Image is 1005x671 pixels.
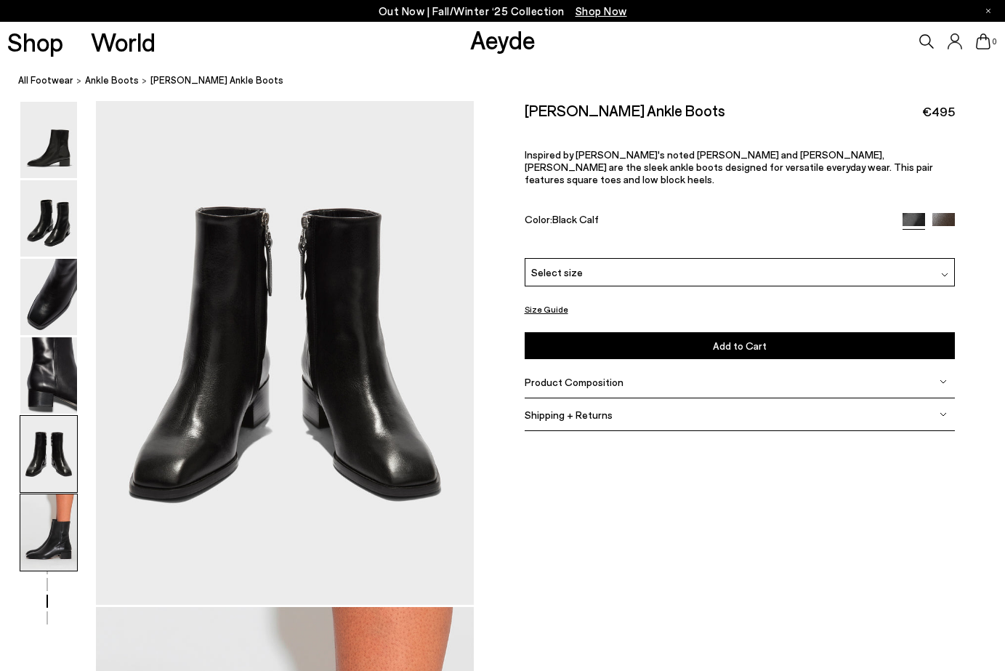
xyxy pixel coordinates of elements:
a: All Footwear [18,73,73,88]
img: Lee Leather Ankle Boots - Image 2 [20,180,77,257]
img: Lee Leather Ankle Boots - Image 4 [20,337,77,414]
span: [PERSON_NAME] Ankle Boots [150,73,283,88]
span: €495 [922,103,955,121]
nav: breadcrumb [18,61,1005,101]
span: Inspired by [PERSON_NAME]'s noted [PERSON_NAME] and [PERSON_NAME], [PERSON_NAME] are the sleek an... [525,148,933,185]
div: Color: [525,213,889,230]
a: 0 [976,33,990,49]
span: Product Composition [525,376,623,388]
a: Shop [7,29,63,55]
span: Navigate to /collections/new-in [576,4,627,17]
img: svg%3E [940,378,947,385]
span: Select size [531,264,583,279]
p: Out Now | Fall/Winter ‘25 Collection [379,2,627,20]
button: Add to Cart [525,332,955,359]
img: Lee Leather Ankle Boots - Image 3 [20,259,77,335]
img: Lee Leather Ankle Boots - Image 6 [20,494,77,571]
span: Black Calf [552,213,599,225]
span: ankle boots [85,74,139,86]
img: svg%3E [940,411,947,418]
h2: [PERSON_NAME] Ankle Boots [525,101,725,119]
button: Size Guide [525,300,568,318]
a: Aeyde [470,24,536,55]
a: World [91,29,156,55]
span: 0 [990,38,998,46]
a: ankle boots [85,73,139,88]
img: svg%3E [941,271,948,278]
img: Lee Leather Ankle Boots - Image 5 [20,416,77,492]
span: Add to Cart [713,339,767,352]
img: Lee Leather Ankle Boots - Image 1 [20,102,77,178]
span: Shipping + Returns [525,409,613,421]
